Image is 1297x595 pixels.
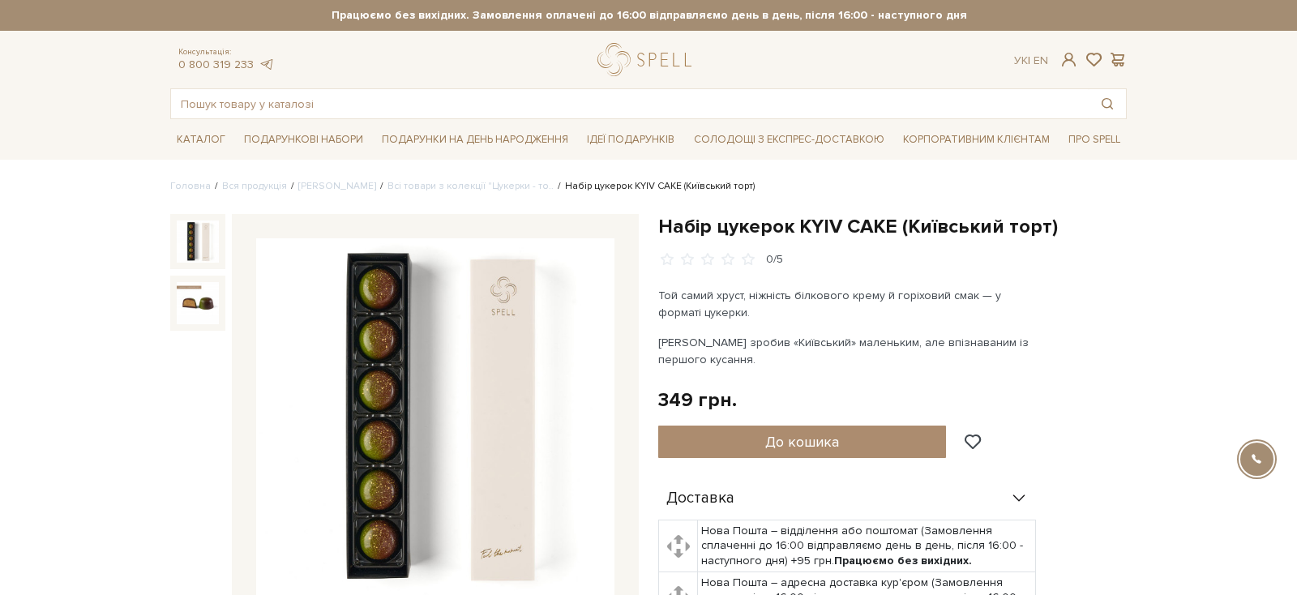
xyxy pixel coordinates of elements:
[170,180,211,192] a: Головна
[177,282,219,324] img: Набір цукерок KYIV CAKE (Київський торт)
[238,127,370,152] a: Подарункові набори
[1089,89,1126,118] button: Пошук товару у каталозі
[687,126,891,153] a: Солодощі з експрес-доставкою
[658,426,946,458] button: До кошика
[834,554,972,567] b: Працюємо без вихідних.
[298,180,376,192] a: [PERSON_NAME]
[1014,54,1048,68] div: Ук
[258,58,274,71] a: telegram
[171,89,1089,118] input: Пошук товару у каталозі
[658,334,1038,368] p: [PERSON_NAME] зробив «Київський» маленьким, але впізнаваним із першого кусання.
[897,127,1056,152] a: Корпоративним клієнтам
[1062,127,1127,152] a: Про Spell
[178,58,254,71] a: 0 800 319 233
[597,43,699,76] a: logo
[580,127,681,152] a: Ідеї подарунків
[658,387,737,413] div: 349 грн.
[170,127,232,152] a: Каталог
[1034,54,1048,67] a: En
[1028,54,1030,67] span: |
[222,180,287,192] a: Вся продукція
[658,287,1038,321] p: Той самий хруст, ніжність білкового крему й горіховий смак — у форматі цукерки.
[666,491,734,506] span: Доставка
[375,127,575,152] a: Подарунки на День народження
[554,179,755,194] li: Набір цукерок KYIV CAKE (Київський торт)
[765,433,839,451] span: До кошика
[170,8,1128,23] strong: Працюємо без вихідних. Замовлення оплачені до 16:00 відправляємо день в день, після 16:00 - насту...
[178,47,274,58] span: Консультація:
[177,220,219,263] img: Набір цукерок KYIV CAKE (Київський торт)
[766,252,783,268] div: 0/5
[387,180,554,192] a: Всі товари з колекції "Цукерки - то..
[698,520,1036,572] td: Нова Пошта – відділення або поштомат (Замовлення сплаченні до 16:00 відправляємо день в день, піс...
[658,214,1127,239] h1: Набір цукерок KYIV CAKE (Київський торт)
